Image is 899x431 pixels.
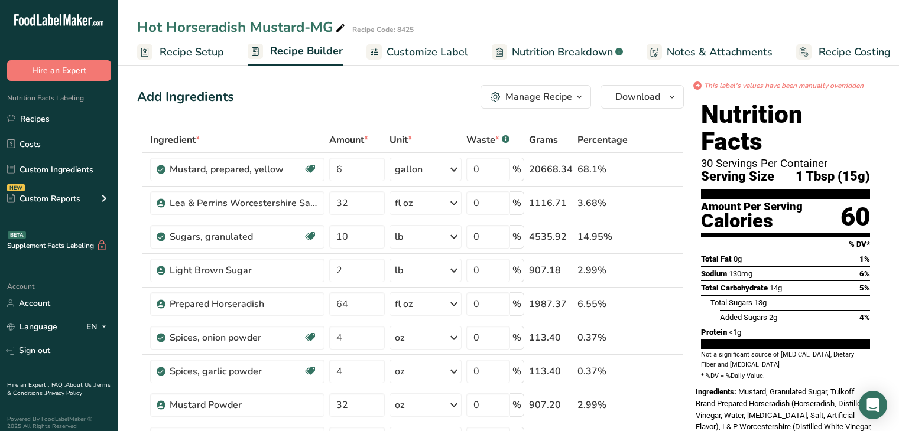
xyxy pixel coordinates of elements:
[395,196,413,210] div: fl oz
[701,269,727,278] span: Sodium
[859,313,870,322] span: 4%
[701,254,732,263] span: Total Fat
[7,192,80,205] div: Custom Reports
[819,44,891,60] span: Recipe Costing
[710,298,752,307] span: Total Sugars
[86,320,111,334] div: EN
[577,196,628,210] div: 3.68%
[701,213,803,230] div: Calories
[577,398,628,412] div: 2.99%
[7,381,49,389] a: Hire an Expert .
[701,283,768,292] span: Total Carbohydrate
[647,39,773,66] a: Notes & Attachments
[577,162,628,177] div: 68.1%
[46,389,82,397] a: Privacy Policy
[270,43,343,59] span: Recipe Builder
[395,331,404,345] div: oz
[329,133,368,147] span: Amount
[481,85,591,109] button: Manage Recipe
[395,297,413,311] div: fl oz
[701,370,870,381] section: * %DV = %Daily Value.
[601,85,684,109] button: Download
[859,283,870,292] span: 5%
[577,297,628,311] div: 6.55%
[701,169,774,184] span: Serving Size
[492,39,623,66] a: Nutrition Breakdown
[840,201,870,233] div: 60
[720,313,767,322] span: Added Sugars
[150,133,200,147] span: Ingredient
[729,328,741,337] span: <1g
[577,133,628,147] span: Percentage
[137,17,348,38] div: Hot Horseradish Mustard-MG
[859,269,870,278] span: 6%
[577,331,628,345] div: 0.37%
[387,44,468,60] span: Customize Label
[667,44,773,60] span: Notes & Attachments
[170,331,303,345] div: Spices, onion powder
[7,316,57,337] a: Language
[577,364,628,378] div: 0.37%
[466,133,509,147] div: Waste
[796,39,891,66] a: Recipe Costing
[529,331,573,345] div: 113.40
[529,398,573,412] div: 907.20
[701,328,727,337] span: Protein
[701,350,870,370] section: Not a significant source of [MEDICAL_DATA], Dietary Fiber and [MEDICAL_DATA]
[696,387,736,396] span: Ingredients:
[859,391,887,419] div: Open Intercom Messenger
[734,254,742,263] span: 0g
[51,381,66,389] a: FAQ .
[170,230,303,244] div: Sugars, granulated
[529,133,558,147] span: Grams
[529,263,573,277] div: 907.18
[66,381,94,389] a: About Us .
[701,101,870,155] h1: Nutrition Facts
[395,398,404,412] div: oz
[170,196,317,210] div: Lea & Perrins Worcestershire Sauce
[859,254,870,263] span: 1%
[352,24,414,35] div: Recipe Code: 8425
[7,416,111,430] div: Powered By FoodLabelMaker © 2025 All Rights Reserved
[170,364,303,378] div: Spices, garlic powder
[704,80,864,91] i: This label's values have been manually overridden
[7,184,25,191] div: NEW
[8,231,26,239] div: BETA
[615,90,660,104] span: Download
[529,297,573,311] div: 1987.37
[137,39,224,66] a: Recipe Setup
[577,263,628,277] div: 2.99%
[170,398,317,412] div: Mustard Powder
[512,44,613,60] span: Nutrition Breakdown
[529,230,573,244] div: 4535.92
[701,201,803,213] div: Amount Per Serving
[395,162,423,177] div: gallon
[390,133,412,147] span: Unit
[529,196,573,210] div: 1116.71
[7,60,111,81] button: Hire an Expert
[529,364,573,378] div: 113.40
[170,263,317,277] div: Light Brown Sugar
[366,39,468,66] a: Customize Label
[769,313,777,322] span: 2g
[796,169,870,184] span: 1 Tbsp (15g)
[701,158,870,169] div: 30 Servings Per Container
[754,298,767,307] span: 13g
[160,44,224,60] span: Recipe Setup
[137,87,234,107] div: Add Ingredients
[701,237,870,252] section: % DV*
[770,283,782,292] span: 14g
[577,230,628,244] div: 14.95%
[395,263,403,277] div: lb
[395,364,404,378] div: oz
[529,162,573,177] div: 20668.34
[729,269,752,278] span: 130mg
[395,230,403,244] div: lb
[170,162,303,177] div: Mustard, prepared, yellow
[170,297,317,311] div: Prepared Horseradish
[505,90,572,104] div: Manage Recipe
[7,381,111,397] a: Terms & Conditions .
[248,38,343,66] a: Recipe Builder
